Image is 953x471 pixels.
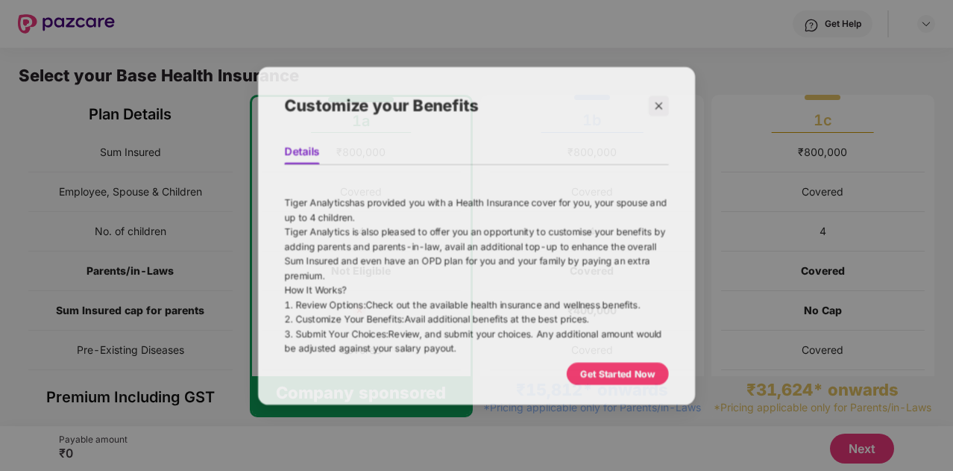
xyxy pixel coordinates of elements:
span: close [676,84,687,94]
span: Tiger Analytics [260,191,333,204]
div: has provided you with a Health Insurance cover for you, your spouse and up to 4 children. [260,190,693,222]
div: Tiger Analytics is also pleased to offer you an opportunity to customise your benefits by adding ... [260,222,693,288]
span: 1. Review Options: [260,306,352,319]
div: Customize your Benefits [260,60,657,119]
div: Get Started Now [593,382,678,399]
div: Avail additional benefits at the best prices. [260,321,693,337]
div: Review, and submit your choices. Any additional amount would be adjusted against your salary payout. [260,337,693,370]
span: 2. Customize Your Benefits: [260,322,395,335]
div: Check out the available health insurance and wellness benefits. [260,305,693,321]
span: 3. Submit Your Choices: [260,339,377,352]
div: How It Works? [260,288,693,305]
li: Details [260,133,300,155]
